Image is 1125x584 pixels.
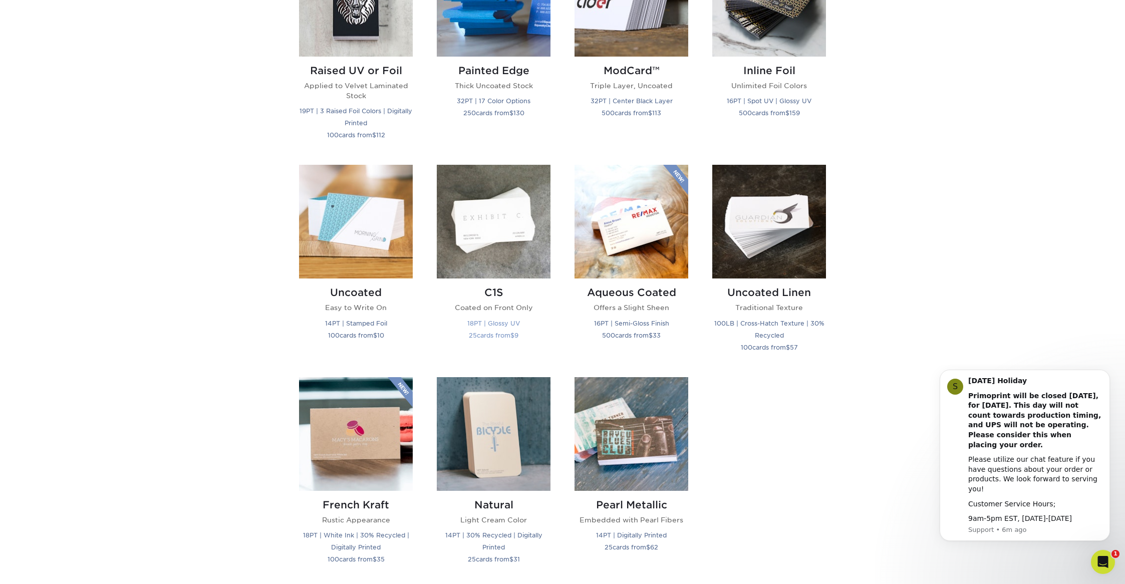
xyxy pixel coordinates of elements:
p: Coated on Front Only [437,303,550,313]
img: French Kraft Business Cards [299,377,413,491]
span: 159 [789,109,800,117]
small: cards from [328,555,385,563]
p: Triple Layer, Uncoated [575,81,688,91]
h2: French Kraft [299,499,413,511]
a: Aqueous Coated Business Cards Aqueous Coated Offers a Slight Sheen 16PT | Semi-Gloss Finish 500ca... [575,165,688,365]
span: 100 [741,344,752,351]
span: 33 [653,332,661,339]
small: 100LB | Cross-Hatch Texture | 30% Recycled [714,320,824,339]
span: 250 [463,109,476,117]
small: cards from [328,332,384,339]
span: 100 [328,555,339,563]
span: $ [786,344,790,351]
h2: Natural [437,499,550,511]
small: 19PT | 3 Raised Foil Colors | Digitally Printed [300,107,412,127]
span: $ [510,332,514,339]
small: cards from [327,131,385,139]
img: Uncoated Linen Business Cards [712,165,826,278]
p: Applied to Velvet Laminated Stock [299,81,413,101]
p: Rustic Appearance [299,515,413,525]
a: Pearl Metallic Business Cards Pearl Metallic Embedded with Pearl Fibers 14PT | Digitally Printed ... [575,377,688,577]
small: 16PT | Semi-Gloss Finish [594,320,669,327]
span: 35 [377,555,385,563]
span: $ [373,332,377,339]
iframe: Intercom live chat [1091,550,1115,574]
p: Light Cream Color [437,515,550,525]
a: C1S Business Cards C1S Coated on Front Only 18PT | Glossy UV 25cards from$9 [437,165,550,365]
span: $ [509,109,513,117]
small: cards from [469,332,518,339]
span: 113 [652,109,661,117]
h2: C1S [437,286,550,299]
h2: Aqueous Coated [575,286,688,299]
small: 18PT | Glossy UV [467,320,520,327]
small: cards from [602,109,661,117]
small: 32PT | 17 Color Options [457,97,530,105]
small: 16PT | Spot UV | Glossy UV [727,97,811,105]
span: $ [649,332,653,339]
p: Embedded with Pearl Fibers [575,515,688,525]
a: Uncoated Linen Business Cards Uncoated Linen Traditional Texture 100LB | Cross-Hatch Texture | 30... [712,165,826,365]
img: New Product [388,377,413,407]
span: $ [372,131,376,139]
img: Pearl Metallic Business Cards [575,377,688,491]
small: 14PT | Stamped Foil [325,320,387,327]
small: 18PT | White Ink | 30% Recycled | Digitally Printed [303,531,409,551]
span: 9 [514,332,518,339]
span: 100 [327,131,339,139]
span: 500 [739,109,752,117]
small: cards from [739,109,800,117]
span: $ [509,555,513,563]
iframe: Intercom notifications message [925,365,1125,557]
img: Natural Business Cards [437,377,550,491]
span: 31 [513,555,520,563]
span: $ [648,109,652,117]
span: $ [373,555,377,563]
small: cards from [468,555,520,563]
span: 112 [376,131,385,139]
p: Unlimited Foil Colors [712,81,826,91]
span: 10 [377,332,384,339]
h2: Inline Foil [712,65,826,77]
h2: Painted Edge [437,65,550,77]
span: 57 [790,344,798,351]
h2: Pearl Metallic [575,499,688,511]
span: $ [785,109,789,117]
img: Aqueous Coated Business Cards [575,165,688,278]
iframe: Google Customer Reviews [3,553,85,580]
h2: Uncoated [299,286,413,299]
span: 25 [605,543,613,551]
span: 500 [602,109,615,117]
img: New Product [663,165,688,195]
p: Traditional Texture [712,303,826,313]
small: cards from [463,109,524,117]
span: 100 [328,332,340,339]
span: 62 [650,543,658,551]
span: 130 [513,109,524,117]
small: cards from [605,543,658,551]
p: Easy to Write On [299,303,413,313]
small: 14PT | Digitally Printed [596,531,667,539]
p: Offers a Slight Sheen [575,303,688,313]
a: Natural Business Cards Natural Light Cream Color 14PT | 30% Recycled | Digitally Printed 25cards ... [437,377,550,577]
p: Thick Uncoated Stock [437,81,550,91]
span: 25 [469,332,477,339]
small: cards from [741,344,798,351]
span: 1 [1111,550,1119,558]
small: cards from [602,332,661,339]
span: $ [646,543,650,551]
h2: Uncoated Linen [712,286,826,299]
h2: ModCard™ [575,65,688,77]
small: 14PT | 30% Recycled | Digitally Printed [445,531,542,551]
img: Uncoated Business Cards [299,165,413,278]
span: 25 [468,555,476,563]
